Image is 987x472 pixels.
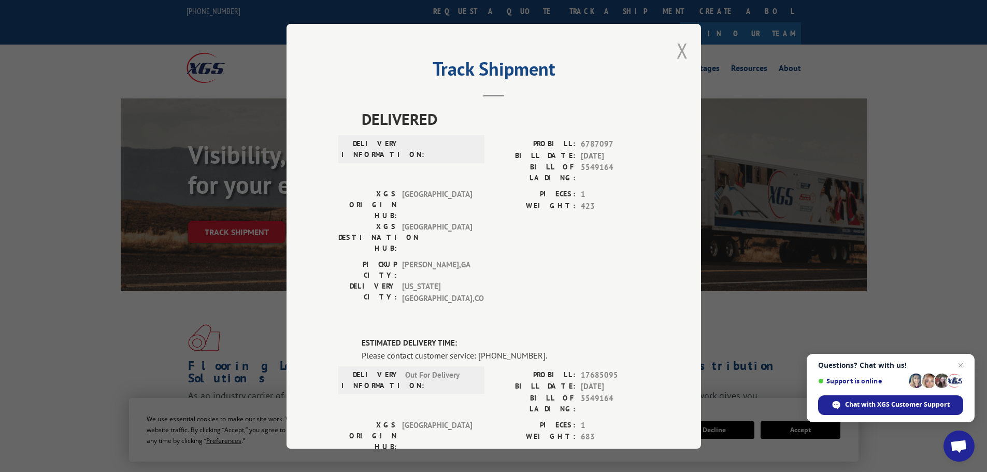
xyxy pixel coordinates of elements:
[341,138,400,160] label: DELIVERY INFORMATION:
[338,259,397,281] label: PICKUP CITY:
[581,381,649,393] span: [DATE]
[818,377,905,385] span: Support is online
[338,419,397,452] label: XGS ORIGIN HUB:
[581,189,649,201] span: 1
[494,189,576,201] label: PIECES:
[818,361,963,369] span: Questions? Chat with us!
[845,400,950,409] span: Chat with XGS Customer Support
[494,392,576,414] label: BILL OF LADING:
[362,337,649,349] label: ESTIMATED DELIVERY TIME:
[402,419,472,452] span: [GEOGRAPHIC_DATA]
[338,189,397,221] label: XGS ORIGIN HUB:
[402,281,472,304] span: [US_STATE][GEOGRAPHIC_DATA] , CO
[581,419,649,431] span: 1
[338,221,397,254] label: XGS DESTINATION HUB:
[402,221,472,254] span: [GEOGRAPHIC_DATA]
[402,259,472,281] span: [PERSON_NAME] , GA
[943,431,975,462] div: Open chat
[581,162,649,183] span: 5549164
[494,431,576,443] label: WEIGHT:
[362,349,649,361] div: Please contact customer service: [PHONE_NUMBER].
[494,381,576,393] label: BILL DATE:
[581,200,649,212] span: 423
[494,369,576,381] label: PROBILL:
[581,150,649,162] span: [DATE]
[954,359,967,371] span: Close chat
[338,62,649,81] h2: Track Shipment
[402,189,472,221] span: [GEOGRAPHIC_DATA]
[581,392,649,414] span: 5549164
[494,150,576,162] label: BILL DATE:
[338,281,397,304] label: DELIVERY CITY:
[362,107,649,131] span: DELIVERED
[494,162,576,183] label: BILL OF LADING:
[818,395,963,415] div: Chat with XGS Customer Support
[494,138,576,150] label: PROBILL:
[494,200,576,212] label: WEIGHT:
[581,369,649,381] span: 17685095
[341,369,400,391] label: DELIVERY INFORMATION:
[581,138,649,150] span: 6787097
[405,369,475,391] span: Out For Delivery
[494,419,576,431] label: PIECES:
[677,37,688,64] button: Close modal
[581,431,649,443] span: 683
